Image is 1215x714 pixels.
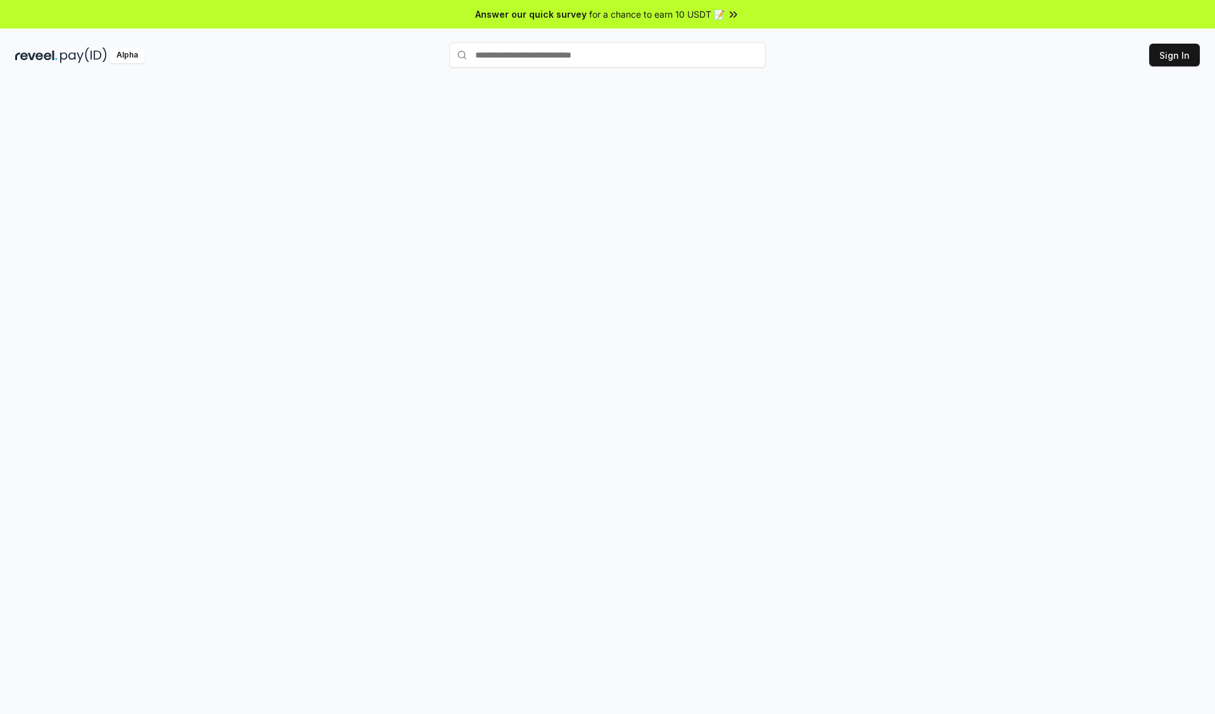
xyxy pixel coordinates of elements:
button: Sign In [1149,44,1200,66]
img: pay_id [60,47,107,63]
div: Alpha [109,47,145,63]
span: for a chance to earn 10 USDT 📝 [589,8,725,21]
span: Answer our quick survey [475,8,587,21]
img: reveel_dark [15,47,58,63]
